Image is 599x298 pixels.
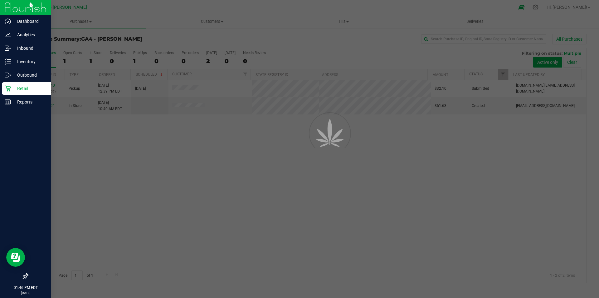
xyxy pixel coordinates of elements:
iframe: Resource center [6,248,25,267]
inline-svg: Inbound [5,45,11,51]
p: Analytics [11,31,48,38]
inline-svg: Inventory [5,58,11,65]
p: Inbound [11,44,48,52]
inline-svg: Dashboard [5,18,11,24]
p: Reports [11,98,48,106]
inline-svg: Retail [5,85,11,92]
p: Inventory [11,58,48,65]
inline-svg: Outbound [5,72,11,78]
inline-svg: Reports [5,99,11,105]
p: Outbound [11,71,48,79]
p: Retail [11,85,48,92]
inline-svg: Analytics [5,32,11,38]
p: Dashboard [11,18,48,25]
p: 01:46 PM EDT [3,285,48,290]
p: [DATE] [3,290,48,295]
